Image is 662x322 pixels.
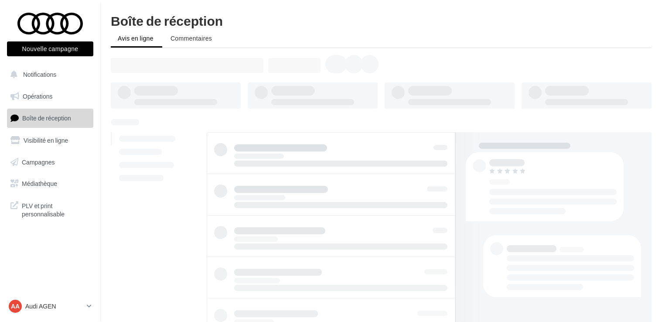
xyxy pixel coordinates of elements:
span: Visibilité en ligne [24,137,68,144]
div: Boîte de réception [111,14,652,27]
span: Boîte de réception [22,114,71,122]
a: PLV et print personnalisable [5,196,95,222]
a: Boîte de réception [5,109,95,127]
a: Visibilité en ligne [5,131,95,150]
a: Médiathèque [5,175,95,193]
span: Campagnes [22,158,55,165]
p: Audi AGEN [25,302,83,311]
a: Campagnes [5,153,95,171]
span: PLV et print personnalisable [22,200,90,219]
span: Notifications [23,71,56,78]
span: Opérations [23,92,52,100]
button: Nouvelle campagne [7,41,93,56]
button: Notifications [5,65,92,84]
span: Commentaires [171,34,212,42]
a: Opérations [5,87,95,106]
a: AA Audi AGEN [7,298,93,315]
span: Médiathèque [22,180,57,187]
span: AA [11,302,20,311]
